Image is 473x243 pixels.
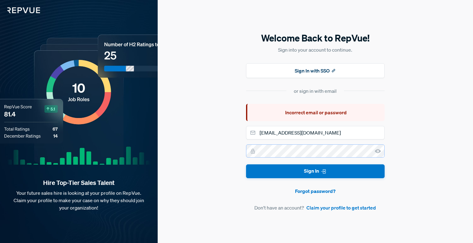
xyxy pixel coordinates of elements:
[306,204,376,211] a: Claim your profile to get started
[294,87,337,95] div: or sign in with email
[246,164,385,178] button: Sign In
[10,179,148,187] strong: Hire Top-Tier Sales Talent
[246,63,385,78] button: Sign In with SSO
[246,32,385,45] h5: Welcome Back to RepVue!
[10,189,148,211] p: Your future sales hire is looking at your profile on RepVue. Claim your profile to make your case...
[246,204,385,211] article: Don't have an account?
[246,126,385,139] input: Email address
[246,104,385,121] div: Incorrect email or password
[246,187,385,195] a: Forgot password?
[246,46,385,53] p: Sign into your account to continue.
